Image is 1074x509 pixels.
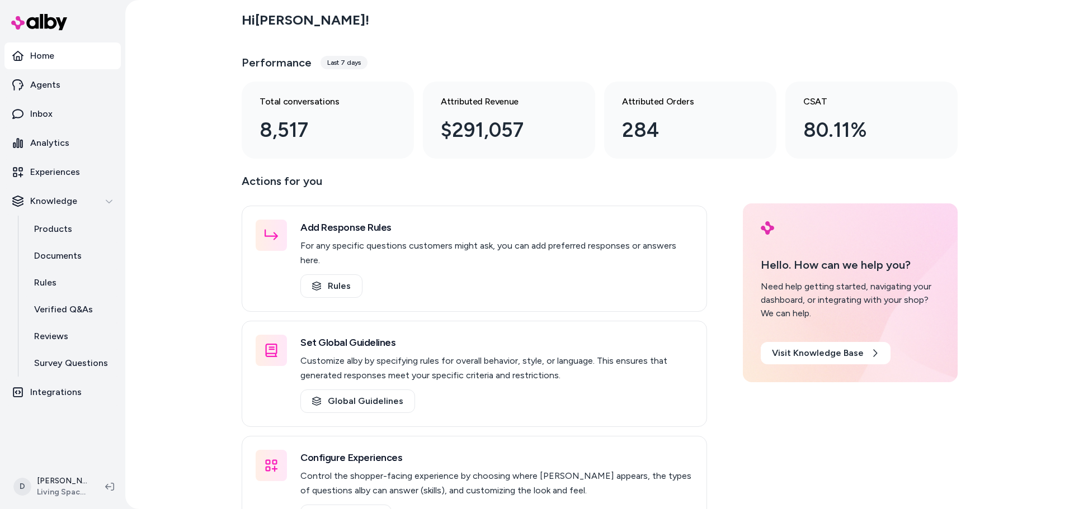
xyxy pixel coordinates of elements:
[761,221,774,235] img: alby Logo
[34,356,108,370] p: Survey Questions
[23,296,121,323] a: Verified Q&As
[4,130,121,156] a: Analytics
[242,82,414,159] a: Total conversations 8,517
[260,115,378,145] div: 8,517
[300,274,362,298] a: Rules
[13,478,31,496] span: D
[761,342,891,364] a: Visit Knowledge Base
[30,165,80,179] p: Experiences
[441,95,559,108] h3: Attributed Revenue
[23,269,121,296] a: Rules
[30,194,77,208] p: Knowledge
[300,335,693,350] h3: Set Global Guidelines
[23,216,121,242] a: Products
[622,115,741,145] div: 284
[4,188,121,215] button: Knowledge
[11,14,67,30] img: alby Logo
[441,115,559,145] div: $291,057
[4,159,121,185] a: Experiences
[37,487,87,498] span: Living Spaces
[622,95,741,108] h3: Attributed Orders
[37,475,87,487] p: [PERSON_NAME]
[300,354,693,383] p: Customize alby by specifying rules for overall behavior, style, or language. This ensures that ge...
[34,303,93,316] p: Verified Q&As
[300,220,693,235] h3: Add Response Rules
[4,42,121,69] a: Home
[34,222,72,236] p: Products
[785,82,958,159] a: CSAT 80.11%
[30,136,69,150] p: Analytics
[423,82,595,159] a: Attributed Revenue $291,057
[761,280,940,320] div: Need help getting started, navigating your dashboard, or integrating with your shop? We can help.
[761,256,940,273] p: Hello. How can we help you?
[30,386,82,399] p: Integrations
[321,56,368,69] div: Last 7 days
[604,82,776,159] a: Attributed Orders 284
[4,72,121,98] a: Agents
[260,95,378,108] h3: Total conversations
[4,101,121,127] a: Inbox
[23,323,121,350] a: Reviews
[242,12,369,28] h2: Hi [PERSON_NAME] !
[242,172,707,199] p: Actions for you
[30,49,54,63] p: Home
[34,330,68,343] p: Reviews
[300,389,415,413] a: Global Guidelines
[30,107,53,121] p: Inbox
[803,115,922,145] div: 80.11%
[23,242,121,269] a: Documents
[803,95,922,108] h3: CSAT
[4,379,121,406] a: Integrations
[34,249,82,263] p: Documents
[300,469,693,498] p: Control the shopper-facing experience by choosing where [PERSON_NAME] appears, the types of quest...
[300,239,693,268] p: For any specific questions customers might ask, you can add preferred responses or answers here.
[242,55,312,70] h3: Performance
[300,450,693,465] h3: Configure Experiences
[34,276,56,289] p: Rules
[7,469,96,505] button: D[PERSON_NAME]Living Spaces
[30,78,60,92] p: Agents
[23,350,121,377] a: Survey Questions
